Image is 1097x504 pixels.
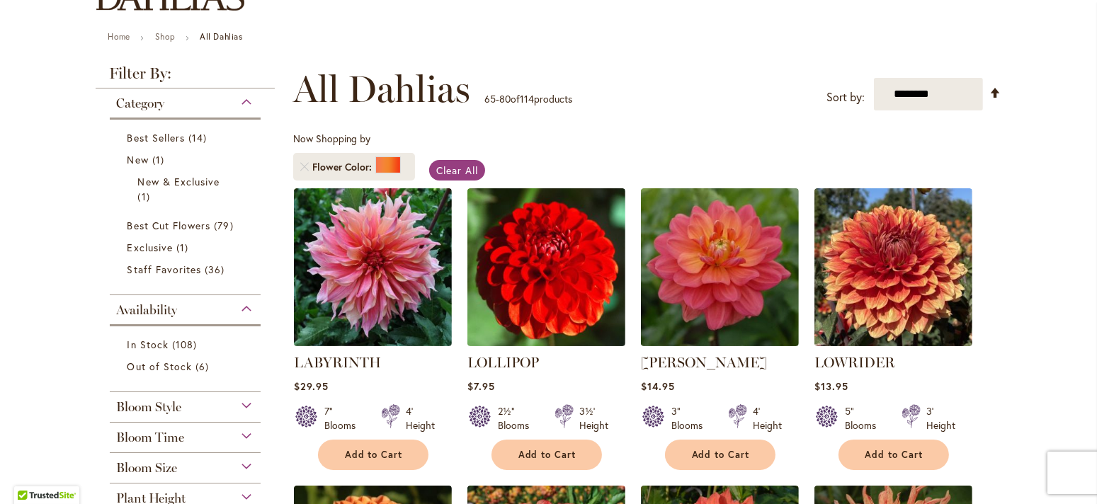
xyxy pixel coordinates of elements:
a: Best Sellers [127,130,247,145]
a: Remove Flower Color Orange/Peach [300,163,309,171]
button: Add to Cart [491,440,602,470]
span: Flower Color [312,160,375,174]
strong: All Dahlias [200,31,243,42]
span: In Stock [127,338,169,351]
a: LOLLIPOP [467,336,625,349]
div: 4' Height [406,404,435,433]
a: LOWRIDER [814,354,895,371]
strong: Filter By: [96,66,275,88]
span: Add to Cart [692,449,750,461]
span: Best Sellers [127,131,186,144]
button: Add to Cart [665,440,775,470]
img: LOLLIPOP [467,188,625,346]
a: LABYRINTH [294,354,381,371]
iframe: Launch Accessibility Center [11,454,50,493]
div: 5" Blooms [845,404,885,433]
span: 65 [484,92,496,105]
a: Exclusive [127,240,247,255]
a: Best Cut Flowers [127,218,247,233]
img: LORA ASHLEY [641,188,799,346]
span: Out of Stock [127,360,193,373]
span: $14.95 [641,379,675,393]
img: Labyrinth [294,188,452,346]
span: Bloom Time [117,430,185,445]
span: New & Exclusive [138,175,220,188]
a: In Stock 108 [127,337,247,352]
a: Out of Stock 6 [127,359,247,374]
span: Best Cut Flowers [127,219,211,232]
a: Staff Favorites [127,262,247,277]
a: [PERSON_NAME] [641,354,767,371]
span: 1 [152,152,168,167]
a: Clear All [429,160,485,181]
div: 3" Blooms [671,404,711,433]
span: Add to Cart [865,449,923,461]
a: Lowrider [814,336,972,349]
span: 36 [205,262,228,277]
span: Bloom Size [117,460,178,476]
a: LOLLIPOP [467,354,539,371]
span: Availability [117,302,178,318]
div: 3½' Height [579,404,608,433]
span: Add to Cart [518,449,576,461]
a: Home [108,31,130,42]
span: 80 [499,92,511,105]
button: Add to Cart [839,440,949,470]
span: 14 [188,130,210,145]
span: $29.95 [294,379,329,393]
span: $7.95 [467,379,495,393]
div: 4' Height [753,404,782,433]
a: New [127,152,247,167]
span: Staff Favorites [127,263,202,276]
span: Now Shopping by [293,132,370,145]
div: 2½" Blooms [498,404,538,433]
span: 1 [138,189,154,204]
img: Lowrider [814,188,972,346]
a: Shop [155,31,175,42]
span: Add to Cart [345,449,403,461]
span: 1 [176,240,192,255]
div: 7" Blooms [324,404,364,433]
span: Clear All [436,164,478,177]
span: New [127,153,149,166]
span: 6 [195,359,212,374]
span: Category [117,96,165,111]
span: 79 [214,218,237,233]
label: Sort by: [827,84,865,110]
button: Add to Cart [318,440,428,470]
span: $13.95 [814,379,848,393]
p: - of products [484,88,572,110]
span: All Dahlias [293,68,470,110]
a: LORA ASHLEY [641,336,799,349]
span: Exclusive [127,241,173,254]
a: New &amp; Exclusive [138,174,237,204]
span: Bloom Style [117,399,182,415]
span: 108 [172,337,200,352]
span: 114 [520,92,534,105]
div: 3' Height [926,404,955,433]
a: Labyrinth [294,336,452,349]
